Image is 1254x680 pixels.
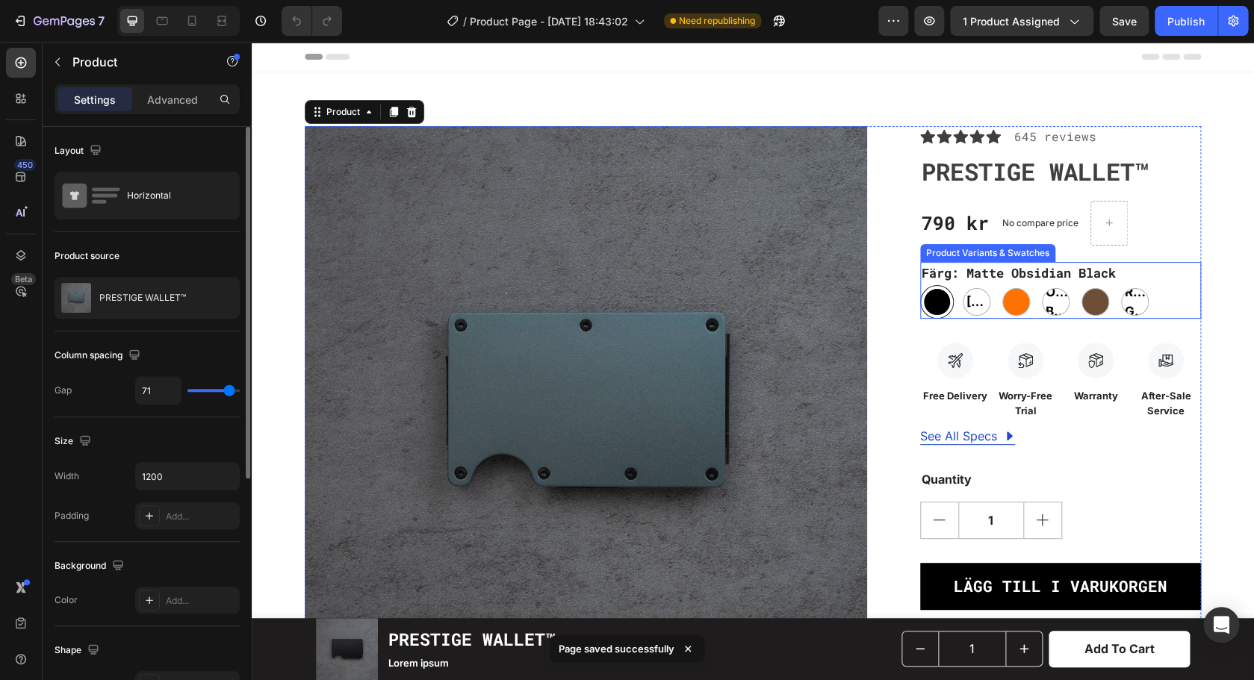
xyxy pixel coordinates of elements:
[136,463,239,490] input: Auto
[1167,13,1205,29] div: Publish
[712,251,738,270] span: [PERSON_NAME]
[668,521,949,569] button: LÄGG TILL I VARUKORGEN
[668,113,949,147] h2: PRESTIGE WALLET™
[55,509,89,523] div: Padding
[55,346,143,366] div: Column spacing
[166,594,236,608] div: Add...
[55,470,79,483] div: Width
[463,13,467,29] span: /
[98,12,105,30] p: 7
[751,177,827,186] p: No compare price
[55,249,119,263] div: Product source
[772,461,810,496] button: increment
[166,510,236,523] div: Add...
[136,377,181,404] input: Auto
[252,42,1254,680] iframe: Design area
[559,641,674,656] p: Page saved successfully
[55,640,102,661] div: Shape
[61,283,91,313] img: product feature img
[55,556,127,576] div: Background
[686,590,754,624] input: quantity
[99,293,186,303] p: PRESTIGE WALLET™
[791,241,817,279] span: Ocean Blue
[810,347,878,362] p: Warranty
[950,6,1093,36] button: 1 product assigned
[669,461,707,496] button: decrement
[72,63,111,77] div: Product
[14,159,36,171] div: 450
[881,347,948,376] p: After-Sale Service
[671,205,801,218] div: Product Variants & Swatches
[72,53,199,71] p: Product
[55,431,94,452] div: Size
[55,593,78,607] div: Color
[668,427,949,448] div: Quantity
[1203,607,1239,643] div: Open Intercom Messenger
[963,13,1060,29] span: 1 product assigned
[651,590,686,624] button: decrement
[668,385,763,403] button: See All Specs
[55,141,105,161] div: Layout
[668,169,739,194] div: 790 kr
[668,385,745,403] div: See All Specs
[55,384,72,397] div: Gap
[147,92,198,107] p: Advanced
[74,92,116,107] p: Settings
[6,6,111,36] button: 7
[470,13,628,29] span: Product Page - [DATE] 18:43:02
[870,241,896,279] span: Rose Gold
[707,461,772,496] input: quantity
[833,599,903,615] div: Add to cart
[754,590,790,624] button: increment
[282,6,342,36] div: Undo/Redo
[668,220,866,243] legend: Färg: Matte Obsidian Black
[740,347,807,376] p: Worry-Free Trial
[1112,15,1137,28] span: Save
[763,86,845,104] p: 645 reviews
[1099,6,1149,36] button: Save
[702,533,916,557] div: LÄGG TILL I VARUKORGEN
[679,14,755,28] span: Need republishing
[670,347,737,362] p: Free Delivery
[11,273,36,285] div: Beta
[127,178,218,213] div: Horizontal
[797,589,938,626] button: Add to cart
[1155,6,1217,36] button: Publish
